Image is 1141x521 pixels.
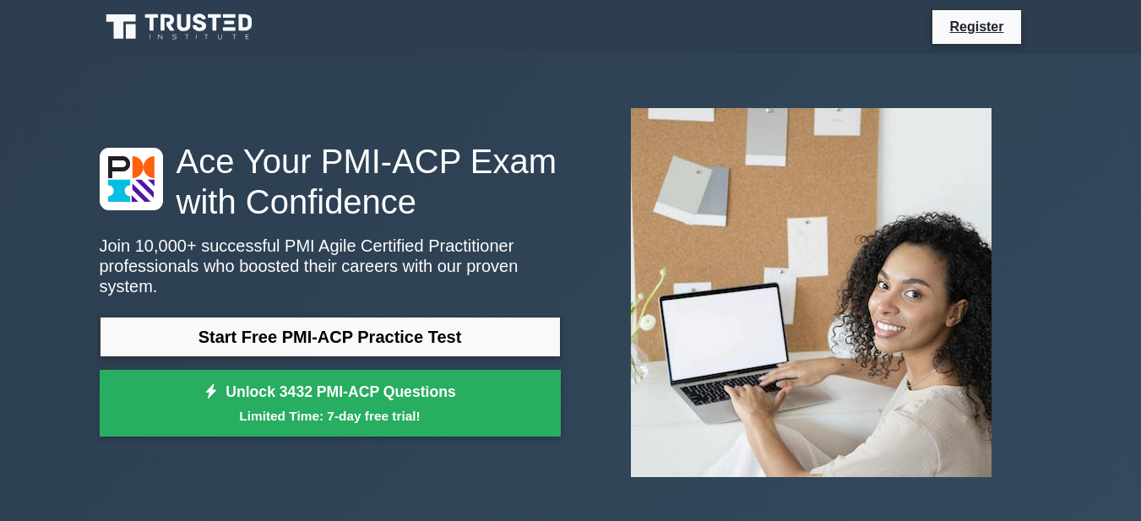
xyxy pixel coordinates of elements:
[939,16,1013,37] a: Register
[100,317,561,357] a: Start Free PMI-ACP Practice Test
[100,236,561,296] p: Join 10,000+ successful PMI Agile Certified Practitioner professionals who boosted their careers ...
[121,406,540,426] small: Limited Time: 7-day free trial!
[100,370,561,437] a: Unlock 3432 PMI-ACP QuestionsLimited Time: 7-day free trial!
[100,141,561,222] h1: Ace Your PMI-ACP Exam with Confidence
